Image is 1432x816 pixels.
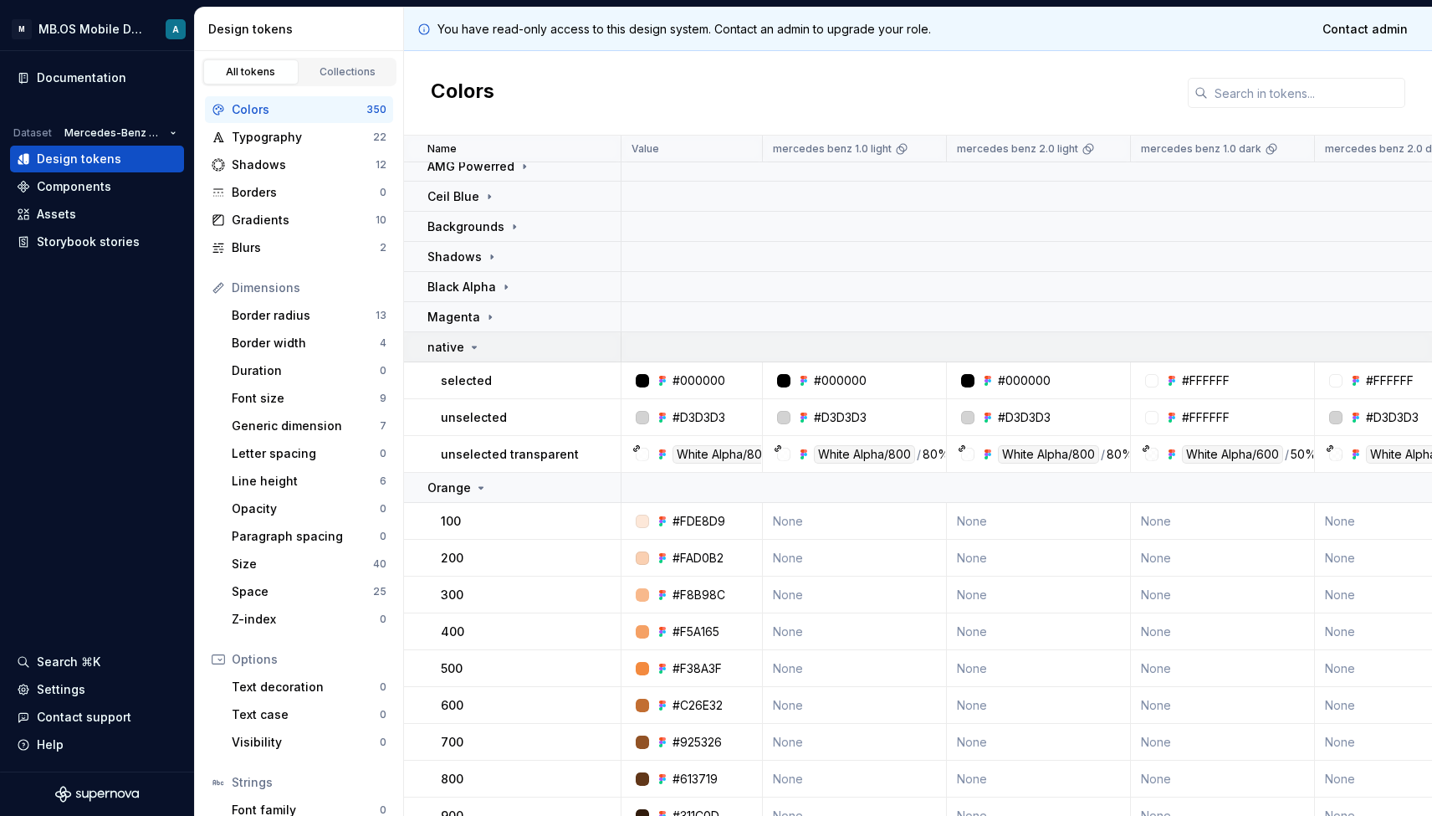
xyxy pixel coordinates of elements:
[225,385,393,412] a: Font size9
[431,78,494,108] h2: Colors
[205,179,393,206] a: Borders0
[232,445,380,462] div: Letter spacing
[13,126,52,140] div: Dataset
[208,21,396,38] div: Design tokens
[172,23,179,36] div: A
[232,418,380,434] div: Generic dimension
[1141,142,1261,156] p: mercedes benz 1.0 dark
[37,151,121,167] div: Design tokens
[814,409,867,426] div: #D3D3D3
[632,142,659,156] p: Value
[673,734,722,751] div: #925326
[205,124,393,151] a: Typography22
[1182,445,1283,464] div: White Alpha/600
[10,64,184,91] a: Documentation
[441,734,463,751] p: 700
[232,734,380,751] div: Visibility
[373,557,386,571] div: 40
[225,701,393,728] a: Text case0
[232,390,380,407] div: Font size
[37,681,85,698] div: Settings
[12,19,32,39] div: M
[1107,445,1133,464] div: 80%
[441,550,463,567] p: 200
[1131,687,1315,724] td: None
[957,142,1078,156] p: mercedes benz 2.0 light
[427,218,504,235] p: Backgrounds
[232,157,376,173] div: Shadows
[232,280,386,296] div: Dimensions
[37,654,100,670] div: Search ⌘K
[232,679,380,695] div: Text decoration
[380,502,386,516] div: 0
[205,96,393,123] a: Colors350
[427,188,479,205] p: Ceil Blue
[225,729,393,756] a: Visibility0
[232,335,380,352] div: Border width
[441,409,507,426] p: unselected
[427,249,482,265] p: Shadows
[673,660,722,677] div: #F38A3F
[998,445,1099,464] div: White Alpha/800
[380,680,386,694] div: 0
[232,528,380,545] div: Paragraph spacing
[380,241,386,254] div: 2
[1291,445,1317,464] div: 50%
[232,307,376,324] div: Border radius
[3,11,191,47] button: MMB.OS Mobile Design SystemA
[232,184,380,201] div: Borders
[10,173,184,200] a: Components
[1131,577,1315,613] td: None
[1312,14,1419,44] a: Contact admin
[225,330,393,357] a: Border width4
[232,239,380,256] div: Blurs
[205,207,393,234] a: Gradients10
[232,473,380,490] div: Line height
[55,786,139,803] a: Supernova Logo
[380,364,386,377] div: 0
[380,392,386,405] div: 9
[37,178,111,195] div: Components
[57,121,184,145] button: Mercedes-Benz 2.0
[1208,78,1405,108] input: Search in tokens...
[763,724,947,761] td: None
[441,513,461,530] p: 100
[380,530,386,543] div: 0
[673,445,774,464] div: White Alpha/800
[10,704,184,731] button: Contact support
[373,585,386,598] div: 25
[306,65,390,79] div: Collections
[441,587,463,603] p: 300
[441,372,492,389] p: selected
[10,649,184,675] button: Search ⌘K
[1131,540,1315,577] td: None
[225,413,393,439] a: Generic dimension7
[947,761,1131,798] td: None
[380,447,386,460] div: 0
[763,761,947,798] td: None
[225,606,393,633] a: Z-index0
[37,709,131,726] div: Contact support
[366,103,386,116] div: 350
[376,158,386,172] div: 12
[1182,372,1230,389] div: #FFFFFF
[947,687,1131,724] td: None
[380,708,386,721] div: 0
[232,706,380,723] div: Text case
[64,126,163,140] span: Mercedes-Benz 2.0
[773,142,892,156] p: mercedes benz 1.0 light
[232,651,386,668] div: Options
[441,660,463,677] p: 500
[947,613,1131,650] td: None
[10,676,184,703] a: Settings
[673,587,725,603] div: #F8B98C
[947,577,1131,613] td: None
[1131,503,1315,540] td: None
[947,650,1131,687] td: None
[673,697,723,714] div: #C26E32
[232,362,380,379] div: Duration
[1322,21,1408,38] span: Contact admin
[427,339,464,356] p: native
[441,446,579,463] p: unselected transparent
[427,309,480,326] p: Magenta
